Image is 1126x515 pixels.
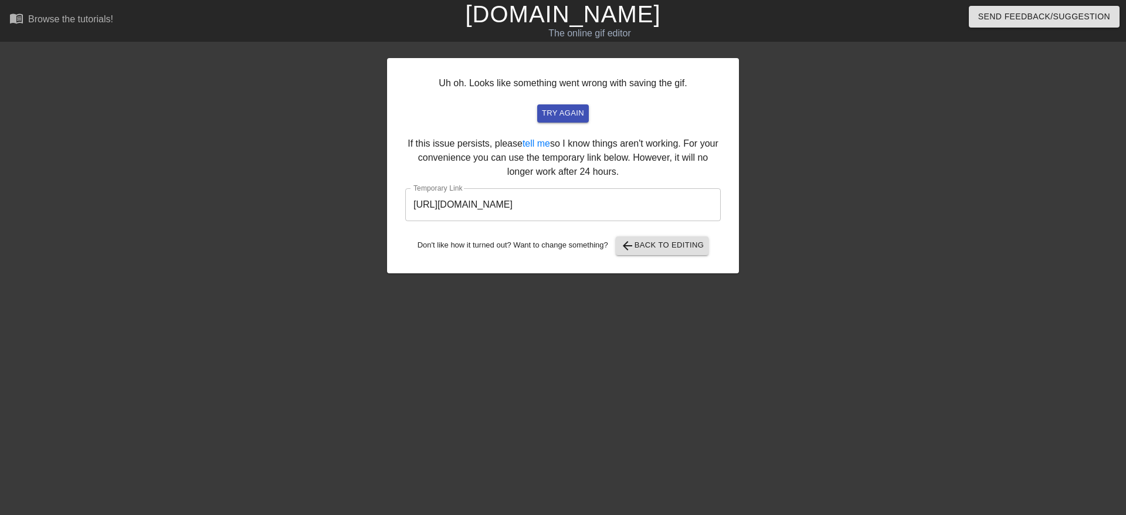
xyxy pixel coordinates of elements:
[969,6,1120,28] button: Send Feedback/Suggestion
[978,9,1110,24] span: Send Feedback/Suggestion
[28,14,113,24] div: Browse the tutorials!
[405,236,721,255] div: Don't like how it turned out? Want to change something?
[381,26,798,40] div: The online gif editor
[523,138,550,148] a: tell me
[9,11,113,29] a: Browse the tutorials!
[620,239,704,253] span: Back to Editing
[620,239,635,253] span: arrow_back
[405,188,721,221] input: bare
[387,58,739,273] div: Uh oh. Looks like something went wrong with saving the gif. If this issue persists, please so I k...
[9,11,23,25] span: menu_book
[465,1,660,27] a: [DOMAIN_NAME]
[616,236,709,255] button: Back to Editing
[537,104,589,123] button: try again
[542,107,584,120] span: try again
